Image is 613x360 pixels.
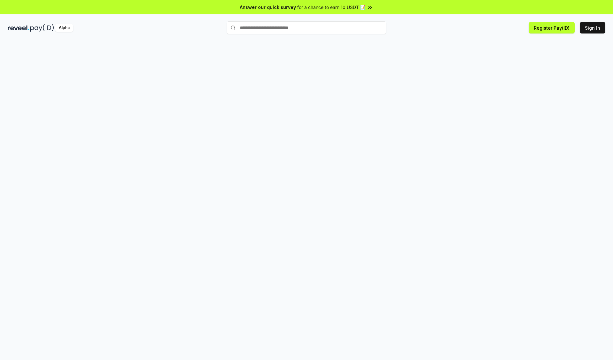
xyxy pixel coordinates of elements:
span: for a chance to earn 10 USDT 📝 [297,4,366,11]
button: Register Pay(ID) [529,22,575,33]
img: reveel_dark [8,24,29,32]
button: Sign In [580,22,605,33]
img: pay_id [30,24,54,32]
span: Answer our quick survey [240,4,296,11]
div: Alpha [55,24,73,32]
